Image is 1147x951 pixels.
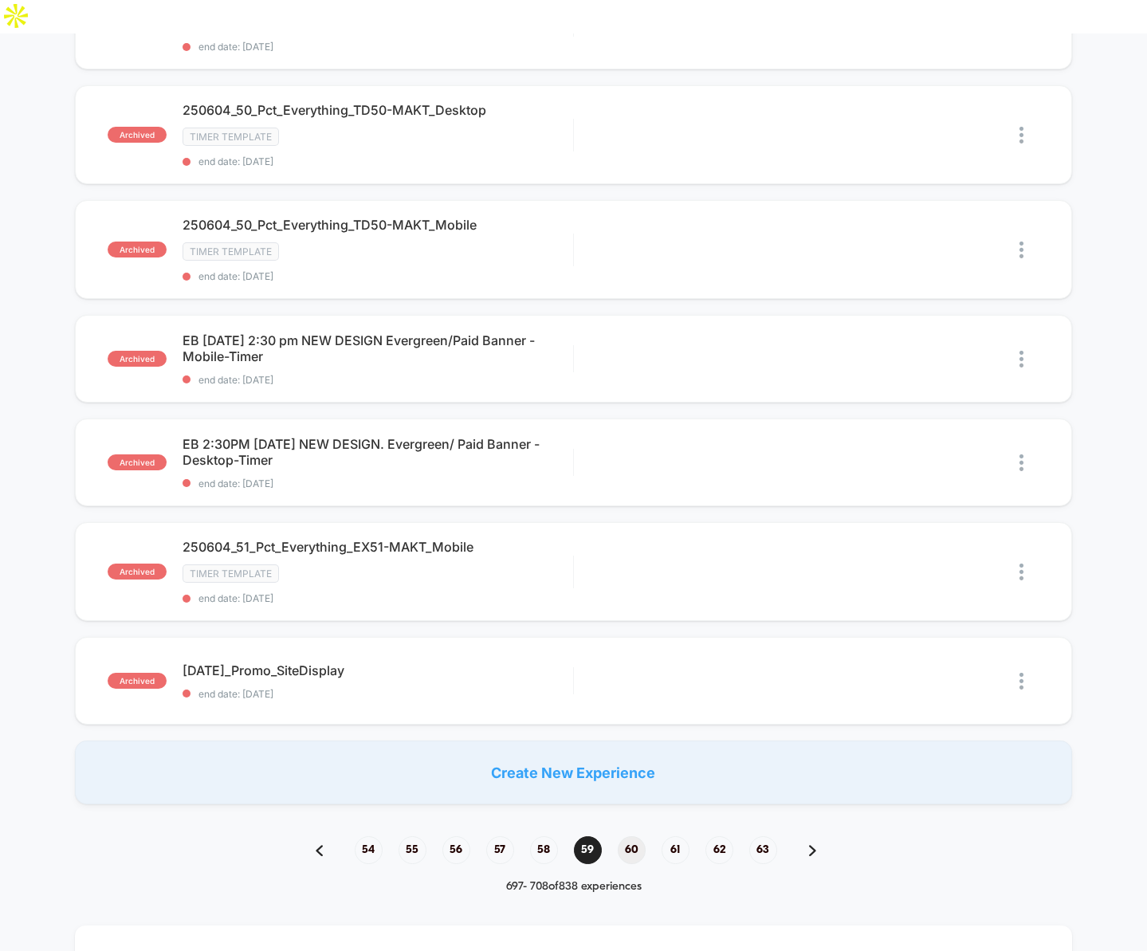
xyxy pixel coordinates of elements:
[183,332,573,364] span: EB [DATE] 2:30 pm NEW DESIGN Evergreen/Paid Banner - Mobile-Timer
[662,836,689,864] span: 61
[183,477,573,489] span: end date: [DATE]
[183,41,573,53] span: end date: [DATE]
[183,128,279,146] span: timer template
[183,217,573,233] span: 250604_50_Pct_Everything_TD50-MAKT_Mobile
[183,270,573,282] span: end date: [DATE]
[108,127,167,143] span: archived
[183,436,573,468] span: EB 2:30PM [DATE] NEW DESIGN. Evergreen/ Paid Banner - Desktop-Timer
[75,741,1073,804] div: Create New Experience
[574,836,602,864] span: 59
[1019,454,1023,471] img: close
[1019,351,1023,367] img: close
[300,880,848,894] div: 697 - 708 of 838 experiences
[108,564,167,580] span: archived
[355,836,383,864] span: 54
[183,374,573,386] span: end date: [DATE]
[183,242,279,261] span: timer template
[705,836,733,864] span: 62
[1019,564,1023,580] img: close
[316,845,323,856] img: pagination back
[442,836,470,864] span: 56
[183,155,573,167] span: end date: [DATE]
[108,242,167,257] span: archived
[108,351,167,367] span: archived
[1019,127,1023,143] img: close
[183,688,573,700] span: end date: [DATE]
[749,836,777,864] span: 63
[618,836,646,864] span: 60
[183,102,573,118] span: 250604_50_Pct_Everything_TD50-MAKT_Desktop
[1019,242,1023,258] img: close
[183,592,573,604] span: end date: [DATE]
[183,539,573,555] span: 250604_51_Pct_Everything_EX51-MAKT_Mobile
[486,836,514,864] span: 57
[399,836,426,864] span: 55
[183,564,279,583] span: timer template
[183,662,573,678] span: [DATE]_Promo_SiteDisplay
[809,845,816,856] img: pagination forward
[530,836,558,864] span: 58
[108,454,167,470] span: archived
[1019,673,1023,690] img: close
[108,673,167,689] span: archived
